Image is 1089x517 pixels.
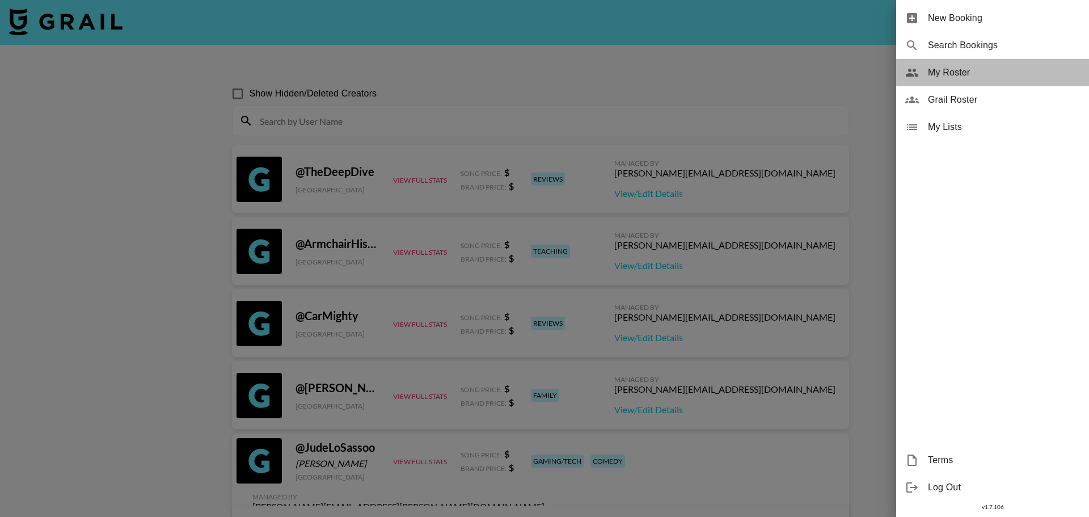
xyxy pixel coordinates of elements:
[896,86,1089,114] div: Grail Roster
[928,120,1080,134] span: My Lists
[896,32,1089,59] div: Search Bookings
[928,39,1080,52] span: Search Bookings
[928,11,1080,25] span: New Booking
[896,114,1089,141] div: My Lists
[896,474,1089,501] div: Log Out
[896,501,1089,513] div: v 1.7.106
[928,453,1080,467] span: Terms
[928,481,1080,494] span: Log Out
[896,5,1089,32] div: New Booking
[896,447,1089,474] div: Terms
[928,66,1080,79] span: My Roster
[896,59,1089,86] div: My Roster
[928,93,1080,107] span: Grail Roster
